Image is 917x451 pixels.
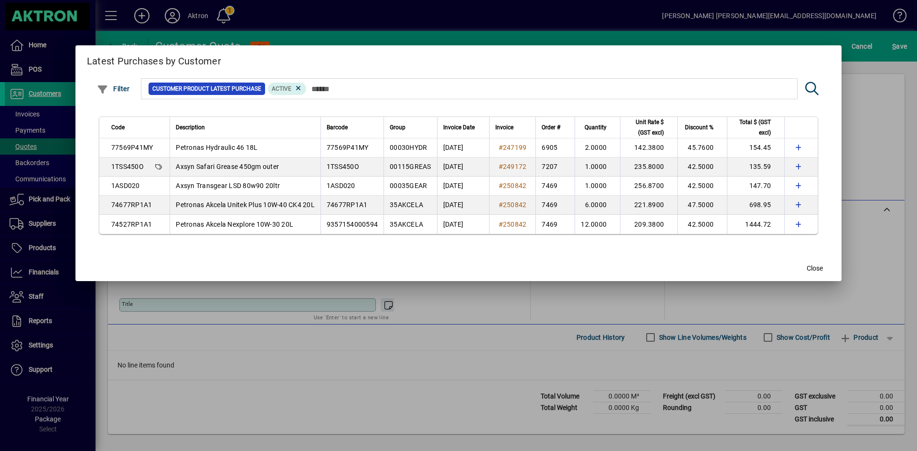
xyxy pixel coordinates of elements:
[176,220,293,228] span: Petronas Akcela Nexplore 10W-30 20L
[503,163,527,170] span: 249172
[499,220,503,228] span: #
[495,122,513,133] span: Invoice
[327,122,378,133] div: Barcode
[535,157,575,177] td: 7207
[620,138,677,157] td: 142.3800
[327,122,348,133] span: Barcode
[327,201,368,209] span: 74677RP1A1
[575,177,620,196] td: 1.0000
[390,122,405,133] span: Group
[542,122,569,133] div: Order #
[327,220,378,228] span: 9357154000594
[437,196,489,215] td: [DATE]
[581,122,615,133] div: Quantity
[677,177,727,196] td: 42.5000
[727,157,784,177] td: 135.59
[620,196,677,215] td: 221.8900
[176,163,279,170] span: Axsyn Safari Grease 450gm outer
[499,163,503,170] span: #
[800,260,830,277] button: Close
[727,138,784,157] td: 154.45
[95,80,132,97] button: Filter
[503,144,527,151] span: 247199
[499,144,503,151] span: #
[390,201,423,209] span: 35AKCELA
[152,84,261,94] span: Customer Product Latest Purchase
[495,219,530,230] a: #250842
[437,177,489,196] td: [DATE]
[75,45,842,73] h2: Latest Purchases by Customer
[111,163,144,170] span: 1TSS450O
[176,201,315,209] span: Petronas Akcela Unitek Plus 10W-40 CK4 20L
[495,180,530,191] a: #250842
[535,215,575,234] td: 7469
[677,157,727,177] td: 42.5000
[111,220,152,228] span: 74527RP1A1
[807,263,823,273] span: Close
[677,196,727,215] td: 47.5000
[727,215,784,234] td: 1444.72
[390,122,431,133] div: Group
[443,122,483,133] div: Invoice Date
[733,117,771,138] span: Total $ (GST excl)
[677,215,727,234] td: 42.5000
[437,157,489,177] td: [DATE]
[535,177,575,196] td: 7469
[575,157,620,177] td: 1.0000
[272,85,291,92] span: Active
[626,117,664,138] span: Unit Rate $ (GST excl)
[111,182,140,189] span: 1ASD020
[327,144,369,151] span: 77569P41MY
[685,122,714,133] span: Discount %
[495,161,530,172] a: #249172
[503,201,527,209] span: 250842
[499,182,503,189] span: #
[733,117,779,138] div: Total $ (GST excl)
[585,122,607,133] span: Quantity
[620,215,677,234] td: 209.3800
[542,122,560,133] span: Order #
[683,122,722,133] div: Discount %
[575,196,620,215] td: 6.0000
[268,83,306,95] mat-chip: Product Activation Status: Active
[443,122,475,133] span: Invoice Date
[727,177,784,196] td: 147.70
[620,157,677,177] td: 235.8000
[327,163,359,170] span: 1TSS450O
[677,138,727,157] td: 45.7600
[390,163,431,170] span: 00115GREAS
[437,215,489,234] td: [DATE]
[327,182,355,189] span: 1ASD020
[176,182,280,189] span: Axsyn Transgear LSD 80w90 20ltr
[437,138,489,157] td: [DATE]
[727,196,784,215] td: 698.95
[111,122,164,133] div: Code
[535,138,575,157] td: 6905
[176,144,257,151] span: Petronas Hydraulic 46 18L
[499,201,503,209] span: #
[503,220,527,228] span: 250842
[111,201,152,209] span: 74677RP1A1
[575,215,620,234] td: 12.0000
[575,138,620,157] td: 2.0000
[390,144,427,151] span: 00030HYDR
[390,182,427,189] span: 00035GEAR
[503,182,527,189] span: 250842
[626,117,672,138] div: Unit Rate $ (GST excl)
[495,199,530,210] a: #250842
[535,196,575,215] td: 7469
[495,122,530,133] div: Invoice
[390,220,423,228] span: 35AKCELA
[111,122,125,133] span: Code
[495,142,530,153] a: #247199
[97,85,130,93] span: Filter
[176,122,205,133] span: Description
[620,177,677,196] td: 256.8700
[111,144,153,151] span: 77569P41MY
[176,122,315,133] div: Description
